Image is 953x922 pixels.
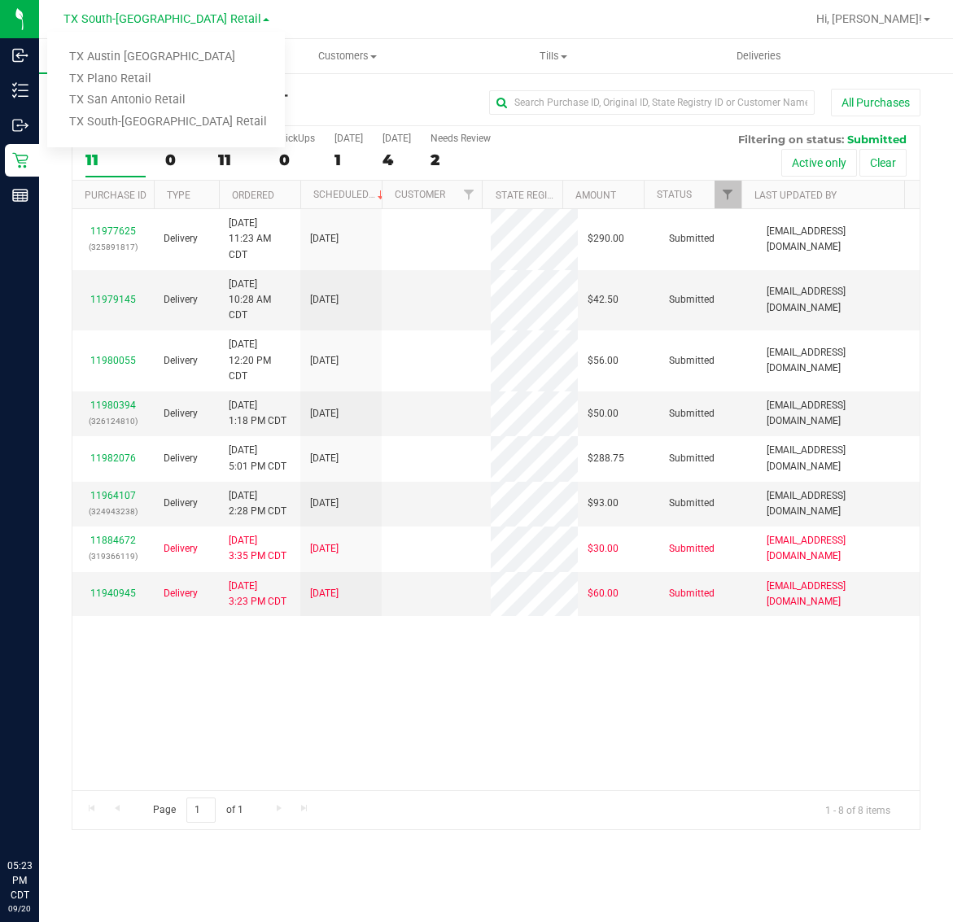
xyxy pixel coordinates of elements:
[229,579,286,610] span: [DATE] 3:23 PM CDT
[310,451,339,466] span: [DATE]
[12,117,28,133] inline-svg: Outbound
[816,12,922,25] span: Hi, [PERSON_NAME]!
[310,406,339,422] span: [DATE]
[669,496,715,511] span: Submitted
[831,89,920,116] button: All Purchases
[164,586,198,601] span: Delivery
[588,231,624,247] span: $290.00
[246,49,450,63] span: Customers
[164,292,198,308] span: Delivery
[588,451,624,466] span: $288.75
[47,46,285,68] a: TX Austin [GEOGRAPHIC_DATA]
[588,292,619,308] span: $42.50
[229,337,291,384] span: [DATE] 12:20 PM CDT
[310,541,339,557] span: [DATE]
[229,488,286,519] span: [DATE] 2:28 PM CDT
[164,451,198,466] span: Delivery
[310,292,339,308] span: [DATE]
[12,187,28,203] inline-svg: Reports
[395,189,445,200] a: Customer
[164,231,198,247] span: Delivery
[754,190,837,201] a: Last Updated By
[656,39,862,73] a: Deliveries
[16,792,65,841] iframe: Resource center
[90,355,136,366] a: 11980055
[767,579,910,610] span: [EMAIL_ADDRESS][DOMAIN_NAME]
[165,151,199,169] div: 0
[90,452,136,464] a: 11982076
[383,151,411,169] div: 4
[39,49,245,63] span: Purchases
[451,49,655,63] span: Tills
[7,859,32,902] p: 05:23 PM CDT
[715,49,803,63] span: Deliveries
[669,406,715,422] span: Submitted
[7,902,32,915] p: 09/20
[229,398,286,429] span: [DATE] 1:18 PM CDT
[588,406,619,422] span: $50.00
[310,353,339,369] span: [DATE]
[90,294,136,305] a: 11979145
[310,231,339,247] span: [DATE]
[39,39,245,73] a: Purchases
[450,39,656,73] a: Tills
[85,190,146,201] a: Purchase ID
[47,68,285,90] a: TX Plano Retail
[279,151,315,169] div: 0
[47,111,285,133] a: TX South-[GEOGRAPHIC_DATA] Retail
[12,152,28,168] inline-svg: Retail
[767,488,910,519] span: [EMAIL_ADDRESS][DOMAIN_NAME]
[588,586,619,601] span: $60.00
[767,443,910,474] span: [EMAIL_ADDRESS][DOMAIN_NAME]
[588,496,619,511] span: $93.00
[310,586,339,601] span: [DATE]
[164,353,198,369] span: Delivery
[90,400,136,411] a: 11980394
[781,149,857,177] button: Active only
[669,541,715,557] span: Submitted
[63,12,261,26] span: TX South-[GEOGRAPHIC_DATA] Retail
[90,588,136,599] a: 11940945
[715,181,741,208] a: Filter
[12,82,28,98] inline-svg: Inventory
[229,277,291,324] span: [DATE] 10:28 AM CDT
[575,190,616,201] a: Amount
[218,151,260,169] div: 11
[669,231,715,247] span: Submitted
[767,345,910,376] span: [EMAIL_ADDRESS][DOMAIN_NAME]
[431,151,491,169] div: 2
[455,181,482,208] a: Filter
[245,39,451,73] a: Customers
[47,90,285,111] a: TX San Antonio Retail
[90,535,136,546] a: 11884672
[767,224,910,255] span: [EMAIL_ADDRESS][DOMAIN_NAME]
[588,541,619,557] span: $30.00
[82,413,144,429] p: (326124810)
[334,133,363,144] div: [DATE]
[82,548,144,564] p: (319366119)
[139,797,256,823] span: Page of 1
[232,190,274,201] a: Ordered
[767,284,910,315] span: [EMAIL_ADDRESS][DOMAIN_NAME]
[229,443,286,474] span: [DATE] 5:01 PM CDT
[334,151,363,169] div: 1
[82,239,144,255] p: (325891817)
[12,47,28,63] inline-svg: Inbound
[85,151,146,169] div: 11
[383,133,411,144] div: [DATE]
[90,225,136,237] a: 11977625
[431,133,491,144] div: Needs Review
[657,189,692,200] a: Status
[812,797,903,822] span: 1 - 8 of 8 items
[279,133,315,144] div: PickUps
[669,451,715,466] span: Submitted
[164,496,198,511] span: Delivery
[82,504,144,519] p: (324943238)
[229,533,286,564] span: [DATE] 3:35 PM CDT
[313,189,387,200] a: Scheduled
[496,190,581,201] a: State Registry ID
[229,216,291,263] span: [DATE] 11:23 AM CDT
[186,797,216,823] input: 1
[167,190,190,201] a: Type
[738,133,844,146] span: Filtering on status:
